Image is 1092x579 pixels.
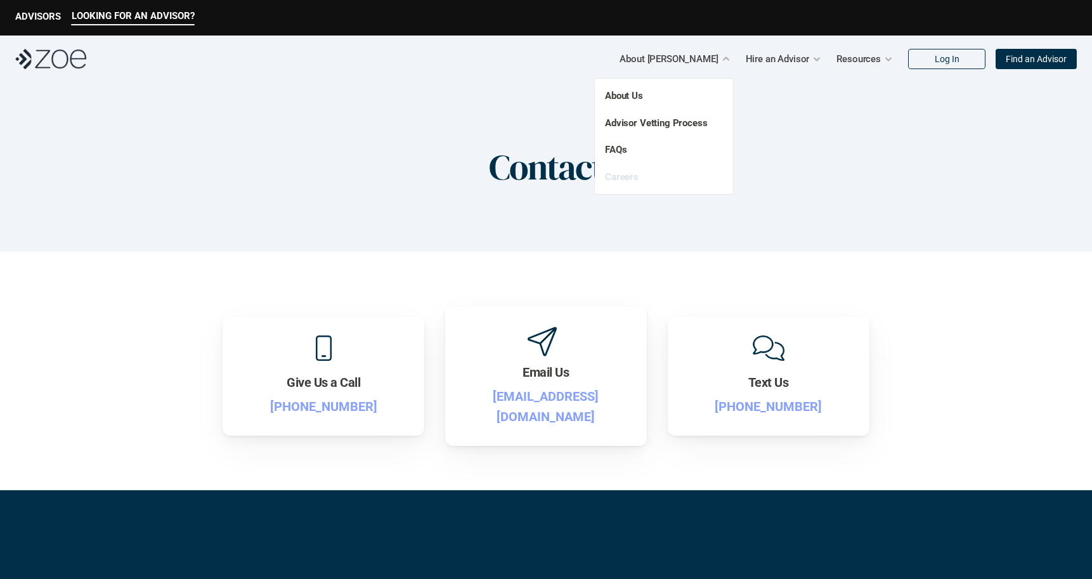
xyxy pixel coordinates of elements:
a: Find an Advisor [996,49,1077,69]
a: Advisor Vetting Process [605,117,708,129]
p: LOOKING FOR AN ADVISOR? [72,10,195,22]
p: About [PERSON_NAME] [620,49,718,68]
a: Log In [908,49,985,69]
p: [PHONE_NUMBER] [242,396,405,417]
h3: Text Us [748,374,789,391]
h3: Give Us a Call [287,374,360,391]
p: Log In [935,54,959,65]
h3: Email Us [523,363,569,381]
a: FAQs [605,144,627,155]
a: Careers [605,171,639,183]
h1: Contact [489,146,603,188]
p: Find an Advisor [1006,54,1067,65]
a: About Us [605,90,643,101]
p: [EMAIL_ADDRESS][DOMAIN_NAME] [464,386,628,427]
p: Resources [836,49,881,68]
p: Hire an Advisor [746,49,810,68]
p: [PHONE_NUMBER] [687,396,850,417]
p: ADVISORS [15,11,61,22]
